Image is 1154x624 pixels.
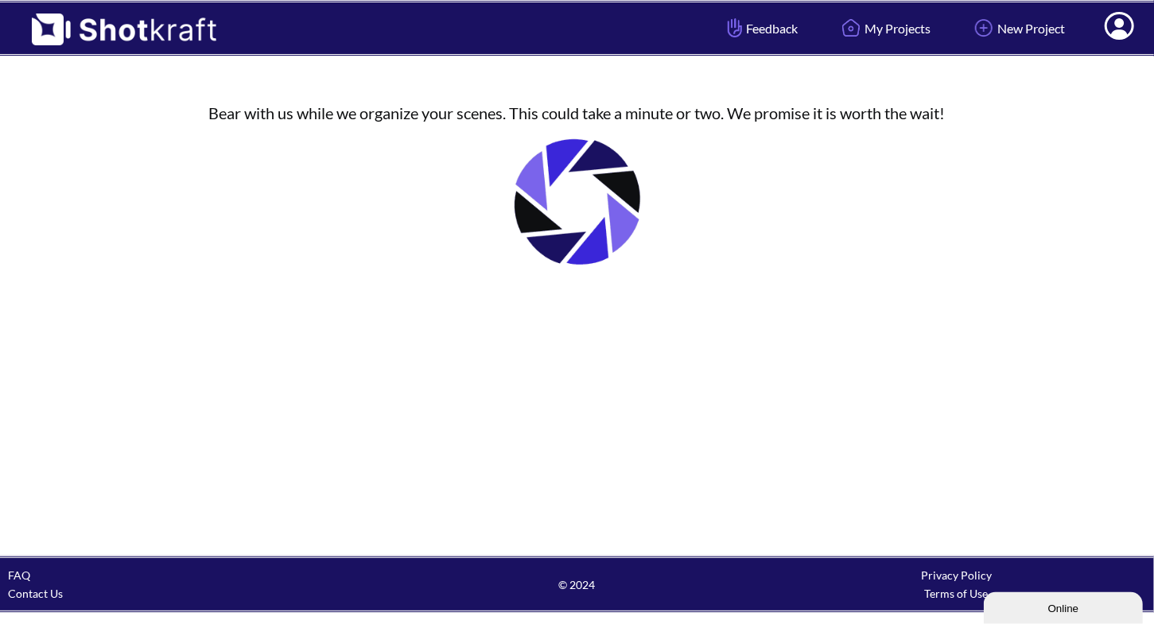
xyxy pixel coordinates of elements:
[724,19,798,37] span: Feedback
[970,14,997,41] img: Add Icon
[498,122,657,281] img: Loading..
[984,589,1146,624] iframe: chat widget
[387,576,767,594] span: © 2024
[826,7,942,49] a: My Projects
[958,7,1077,49] a: New Project
[724,14,746,41] img: Hand Icon
[8,587,63,600] a: Contact Us
[767,566,1146,584] div: Privacy Policy
[8,568,30,582] a: FAQ
[767,584,1146,603] div: Terms of Use
[837,14,865,41] img: Home Icon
